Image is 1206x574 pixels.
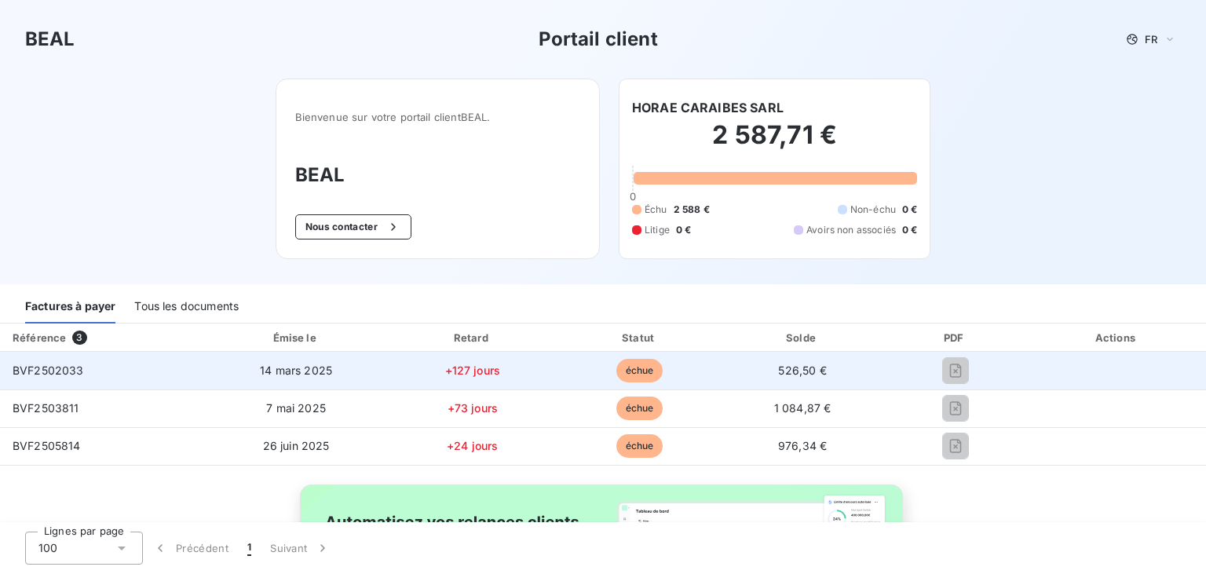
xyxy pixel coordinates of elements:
span: 0 [630,190,636,203]
div: Factures à payer [25,291,115,324]
span: +73 jours [448,401,498,415]
span: BVF2503811 [13,401,79,415]
span: Avoirs non associés [806,223,896,237]
div: Référence [13,331,66,344]
div: Solde [725,330,880,345]
span: +127 jours [445,364,501,377]
span: 100 [38,540,57,556]
span: 26 juin 2025 [263,439,330,452]
h3: BEAL [295,161,580,189]
span: échue [616,434,663,458]
span: BVF2502033 [13,364,84,377]
span: Bienvenue sur votre portail client BEAL . [295,111,580,123]
span: +24 jours [447,439,498,452]
span: 1 [247,540,251,556]
div: PDF [886,330,1024,345]
h3: Portail client [539,25,658,53]
button: Nous contacter [295,214,411,239]
h3: BEAL [25,25,75,53]
div: Retard [391,330,554,345]
span: FR [1145,33,1157,46]
span: échue [616,397,663,420]
span: 7 mai 2025 [266,401,326,415]
span: 3 [72,331,86,345]
span: échue [616,359,663,382]
div: Émise le [207,330,385,345]
span: Litige [645,223,670,237]
span: 0 € [902,203,917,217]
span: Non-échu [850,203,896,217]
span: 1 084,87 € [774,401,831,415]
button: Précédent [143,532,238,565]
button: 1 [238,532,261,565]
span: 14 mars 2025 [260,364,332,377]
h6: HORAE CARAIBES SARL [632,98,784,117]
span: 2 588 € [674,203,710,217]
span: 526,50 € [778,364,826,377]
div: Statut [560,330,718,345]
div: Tous les documents [134,291,239,324]
span: 0 € [902,223,917,237]
div: Actions [1031,330,1203,345]
button: Suivant [261,532,340,565]
span: Échu [645,203,667,217]
span: 976,34 € [778,439,827,452]
span: BVF2505814 [13,439,81,452]
span: 0 € [676,223,691,237]
h2: 2 587,71 € [632,119,917,166]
